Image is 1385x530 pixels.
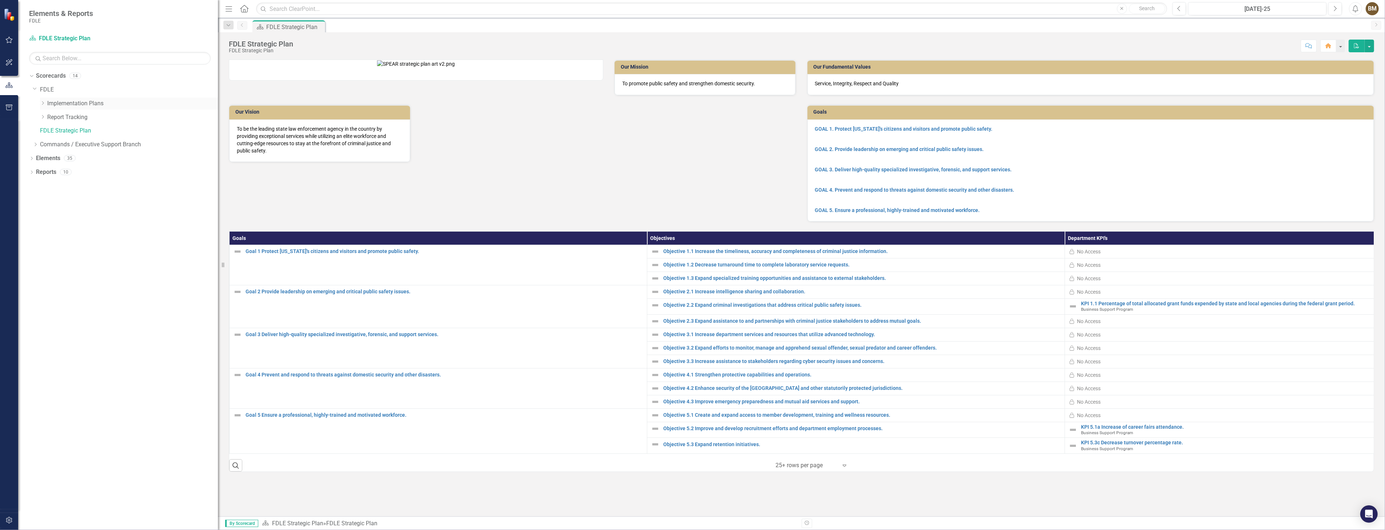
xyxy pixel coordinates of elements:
[647,408,1065,422] td: Double-Click to Edit Right Click for Context Menu
[663,412,1061,418] a: Objective 5.1 Create and expand access to member development, training and wellness resources.
[647,298,1065,314] td: Double-Click to Edit Right Click for Context Menu
[651,424,660,433] img: Not Defined
[266,23,323,32] div: FDLE Strategic Plan
[663,289,1061,294] a: Objective 2.1 Increase intelligence sharing and collaboration.
[647,438,1065,454] td: Double-Click to Edit Right Click for Context Menu
[651,411,660,420] img: Not Defined
[815,146,984,152] a: GOAL 2. Provide leadership on emerging and critical public safety issues.
[40,140,218,149] a: Commands / Executive Support Branch
[1069,302,1077,311] img: Not Defined
[225,520,258,527] span: By Scorecard
[29,18,93,24] small: FDLE
[40,127,218,135] a: FDLE Strategic Plan
[29,52,211,65] input: Search Below...
[230,285,647,328] td: Double-Click to Edit Right Click for Context Menu
[36,72,66,80] a: Scorecards
[36,154,60,163] a: Elements
[1081,307,1133,312] span: Business Support Program
[230,245,647,285] td: Double-Click to Edit Right Click for Context Menu
[230,408,647,454] td: Double-Click to Edit Right Click for Context Menu
[651,371,660,379] img: Not Defined
[663,276,1061,281] a: Objective 1.3 Expand specialized training opportunities and assistance to external stakeholders.
[246,249,643,254] a: Goal 1 Protect [US_STATE]'s citizens and visitors and promote public safety.
[815,126,993,132] a: GOAL 1. Protect [US_STATE]'s citizens and visitors and promote public safety.
[663,332,1061,337] a: Objective 3.1 Increase department services and resources that utilize advanced technology.
[230,328,647,368] td: Double-Click to Edit Right Click for Context Menu
[814,64,1370,70] h3: Our Fundamental Values
[663,386,1061,391] a: Objective 4.2 Enhance security of the [GEOGRAPHIC_DATA] and other statutorily protected jurisdict...
[47,99,218,108] a: Implementation Plans
[663,345,1061,351] a: Objective 3.2 Expand efforts to monitor, manage and apprehend sexual offender, sexual predator an...
[256,3,1167,15] input: Search ClearPoint...
[1077,318,1101,325] div: No Access
[651,301,660,310] img: Not Defined
[663,399,1061,404] a: Objective 4.3 Improve emergency preparedness and mutual aid services and support.
[246,289,643,294] a: Goal 2 Provide leadership on emerging and critical public safety issues.
[1077,261,1101,269] div: No Access
[651,288,660,296] img: Not Defined
[326,520,377,527] div: FDLE Strategic Plan
[246,332,643,337] a: Goal 3 Deliver high-quality specialized investigative, forensic, and support services.
[1129,4,1165,14] button: Search
[621,64,792,70] h3: Our Mission
[1077,275,1101,282] div: No Access
[647,355,1065,368] td: Double-Click to Edit Right Click for Context Menu
[814,109,1370,115] h3: Goals
[1077,371,1101,379] div: No Access
[36,168,56,176] a: Reports
[1069,441,1077,450] img: Not Defined
[1139,5,1155,11] span: Search
[647,422,1065,438] td: Double-Click to Edit Right Click for Context Menu
[377,60,455,68] img: SPEAR strategic plan art v2.png
[647,395,1065,408] td: Double-Click to Edit Right Click for Context Menu
[622,80,788,87] p: To promote public safety and strengthen domestic security.
[651,261,660,269] img: Not Defined
[272,520,323,527] a: FDLE Strategic Plan
[663,372,1061,378] a: Objective 4.1 Strengthen protective capabilities and operations.
[651,317,660,326] img: Not Defined
[1069,425,1077,434] img: Not Defined
[647,272,1065,285] td: Double-Click to Edit Right Click for Context Menu
[663,442,1061,447] a: Objective 5.3 Expand retention initiatives.
[647,258,1065,272] td: Double-Click to Edit Right Click for Context Menu
[29,9,93,18] span: Elements & Reports
[60,169,72,175] div: 10
[1077,331,1101,338] div: No Access
[1360,505,1378,523] div: Open Intercom Messenger
[651,397,660,406] img: Not Defined
[647,382,1065,395] td: Double-Click to Edit Right Click for Context Menu
[1077,288,1101,295] div: No Access
[651,247,660,256] img: Not Defined
[663,359,1061,364] a: Objective 3.3 Increase assistance to stakeholders regarding cyber security issues and concerns.
[815,187,1015,193] a: GOAL 4. Prevent and respond to threats against domestic security and other disasters.
[233,330,242,339] img: Not Defined
[40,86,218,94] a: FDLE
[647,245,1065,258] td: Double-Click to Edit Right Click for Context Menu
[233,371,242,379] img: Not Defined
[663,318,1061,324] a: Objective 2.3 Expand assistance to and partnerships with criminal justice stakeholders to address...
[235,109,406,115] h3: Our Vision
[69,73,81,79] div: 14
[229,48,293,53] div: FDLE Strategic Plan
[651,384,660,393] img: Not Defined
[663,302,1061,308] a: Objective 2.2 Expand criminal investigations that address critical public safety issues.
[651,330,660,339] img: Not Defined
[647,285,1065,298] td: Double-Click to Edit Right Click for Context Menu
[1366,2,1379,15] button: BM
[1077,398,1101,405] div: No Access
[663,249,1061,254] a: Objective 1.1 Increase the timeliness, accuracy and completeness of criminal justice information.
[651,274,660,283] img: Not Defined
[1077,248,1101,255] div: No Access
[663,262,1061,268] a: Objective 1.2 Decrease turnaround time to complete laboratory service requests.
[262,519,796,528] div: »
[647,368,1065,382] td: Double-Click to Edit Right Click for Context Menu
[1081,430,1133,435] span: Business Support Program
[47,113,218,122] a: Report Tracking
[815,207,980,213] a: GOAL 5. Ensure a professional, highly-trained and motivated workforce.
[230,368,647,408] td: Double-Click to Edit Right Click for Context Menu
[29,34,120,43] a: FDLE Strategic Plan
[651,344,660,352] img: Not Defined
[229,40,293,48] div: FDLE Strategic Plan
[1188,2,1327,15] button: [DATE]-25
